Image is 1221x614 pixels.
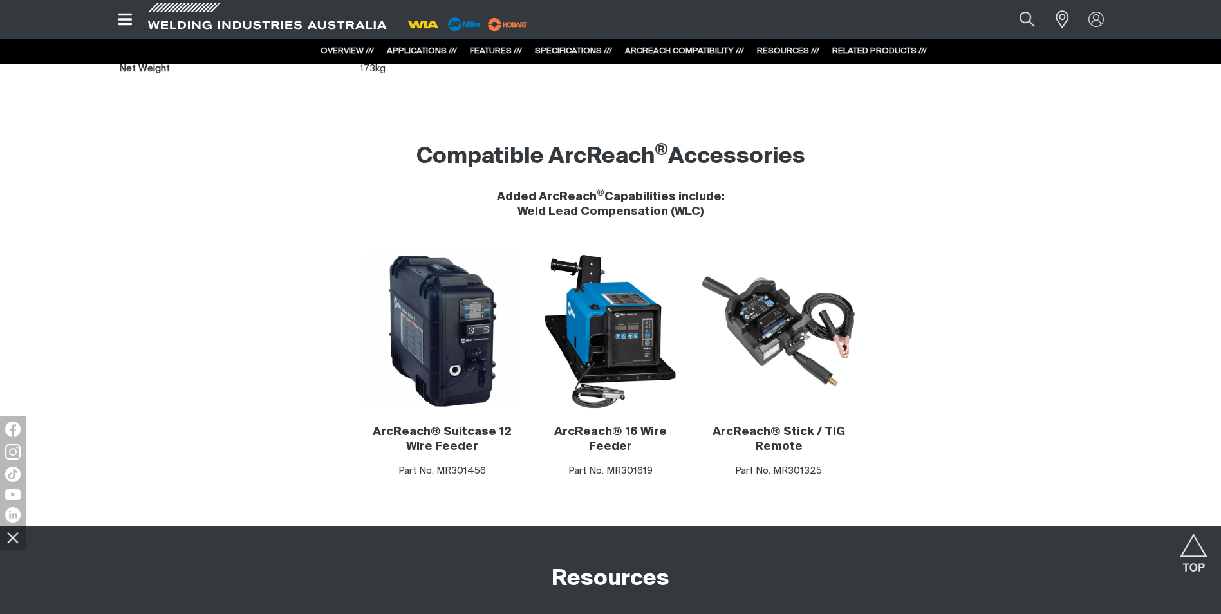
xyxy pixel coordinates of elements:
p: Part No. MR301456 [365,464,520,479]
sup: ® [597,189,604,198]
p: 173kg [360,62,601,77]
img: miller [484,15,531,34]
a: miller [484,19,531,29]
a: SPECIFICATIONS /// [535,47,612,55]
h2: Resources [552,565,669,593]
h2: Compatible ArcReach Accessories [106,143,1115,171]
img: TikTok [5,467,21,482]
img: ArcReach Suitcase 12 Wire Feeder [365,254,520,409]
p: Part No. MR301325 [701,464,856,479]
img: ArcReach 16 Wire Feeder [533,254,688,409]
a: APPLICATIONS /// [387,47,457,55]
a: OVERVIEW /// [321,47,374,55]
img: ArcReach Stick / TIG Remote [701,254,856,409]
h4: Added ArcReach Capabilities include: Weld Lead Compensation (WLC) [106,190,1115,219]
a: RESOURCES /// [757,47,819,55]
p: Net Weight [119,62,353,77]
a: ArcReach® Suitcase 12 Wire Feeder [373,426,512,452]
a: FEATURES /// [470,47,522,55]
button: Scroll to top [1179,534,1208,563]
a: RELATED PRODUCTS /// [832,47,927,55]
a: ArcReach® Stick / TIG Remote [713,426,845,452]
img: YouTube [5,489,21,500]
img: Facebook [5,422,21,437]
button: Search products [1005,5,1049,34]
sup: ® [655,142,668,159]
img: Instagram [5,444,21,460]
a: ARCREACH COMPATIBILITY /// [625,47,744,55]
img: LinkedIn [5,507,21,523]
a: ArcReach® 16 Wire Feeder [554,426,667,452]
img: hide socials [2,526,24,548]
p: Part No. MR301619 [533,464,688,479]
input: Product name or item number... [989,5,1049,34]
